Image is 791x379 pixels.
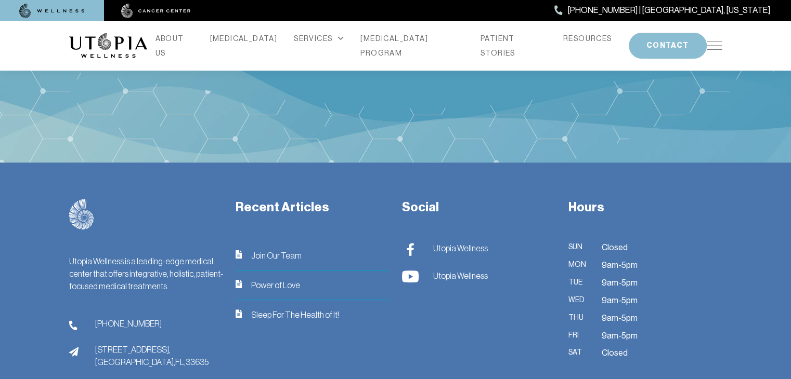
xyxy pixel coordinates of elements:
h3: Social [402,199,556,216]
a: [MEDICAL_DATA] PROGRAM [360,31,464,60]
a: [MEDICAL_DATA] [210,31,278,46]
span: [PHONE_NUMBER] | [GEOGRAPHIC_DATA], [US_STATE] [568,4,770,17]
a: [PHONE_NUMBER] | [GEOGRAPHIC_DATA], [US_STATE] [554,4,770,17]
span: Utopia Wellness [433,242,488,254]
span: Sat [568,346,589,360]
a: ABOUT US [155,31,193,60]
img: address [69,347,79,357]
img: phone [69,320,77,331]
img: Utopia Wellness [402,270,419,283]
a: Utopia Wellness Utopia Wellness [402,268,548,283]
div: SERVICES [294,31,344,46]
div: Utopia Wellness is a leading-edge medical center that offers integrative, holistic, patient-focus... [69,255,223,292]
span: Wed [568,294,589,307]
img: icon [236,280,242,288]
span: [PHONE_NUMBER] [95,317,162,330]
a: Utopia Wellness Utopia Wellness [402,241,548,256]
a: address[STREET_ADDRESS],[GEOGRAPHIC_DATA],FL,33635 [69,343,223,368]
img: logo [69,199,94,230]
img: icon [236,309,242,318]
span: Power of Love [251,279,300,291]
span: Thu [568,312,589,325]
span: [STREET_ADDRESS], [GEOGRAPHIC_DATA], FL, 33635 [95,343,209,368]
img: wellness [19,4,85,18]
h3: Recent Articles [236,199,390,216]
span: 9am-5pm [602,312,638,325]
a: iconJoin Our Team [236,249,390,262]
span: 9am-5pm [602,294,638,307]
h3: Hours [568,199,722,216]
button: CONTACT [629,33,707,59]
span: Mon [568,259,589,272]
span: Sun [568,241,589,254]
span: Tue [568,276,589,290]
img: Utopia Wellness [402,243,419,256]
img: icon [236,250,242,259]
span: Fri [568,329,589,343]
a: RESOURCES [563,31,612,46]
span: Closed [602,346,628,360]
span: 9am-5pm [602,329,638,343]
a: phone[PHONE_NUMBER] [69,317,223,331]
a: PATIENT STORIES [481,31,547,60]
span: Join Our Team [251,249,302,262]
img: logo [69,33,147,58]
span: Closed [602,241,628,254]
a: iconSleep For The Health of It! [236,308,390,321]
a: iconPower of Love [236,279,390,291]
span: 9am-5pm [602,276,638,290]
span: Utopia Wellness [433,269,488,282]
img: cancer center [121,4,191,18]
span: Sleep For The Health of It! [251,308,339,321]
span: 9am-5pm [602,259,638,272]
img: icon-hamburger [707,42,722,50]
